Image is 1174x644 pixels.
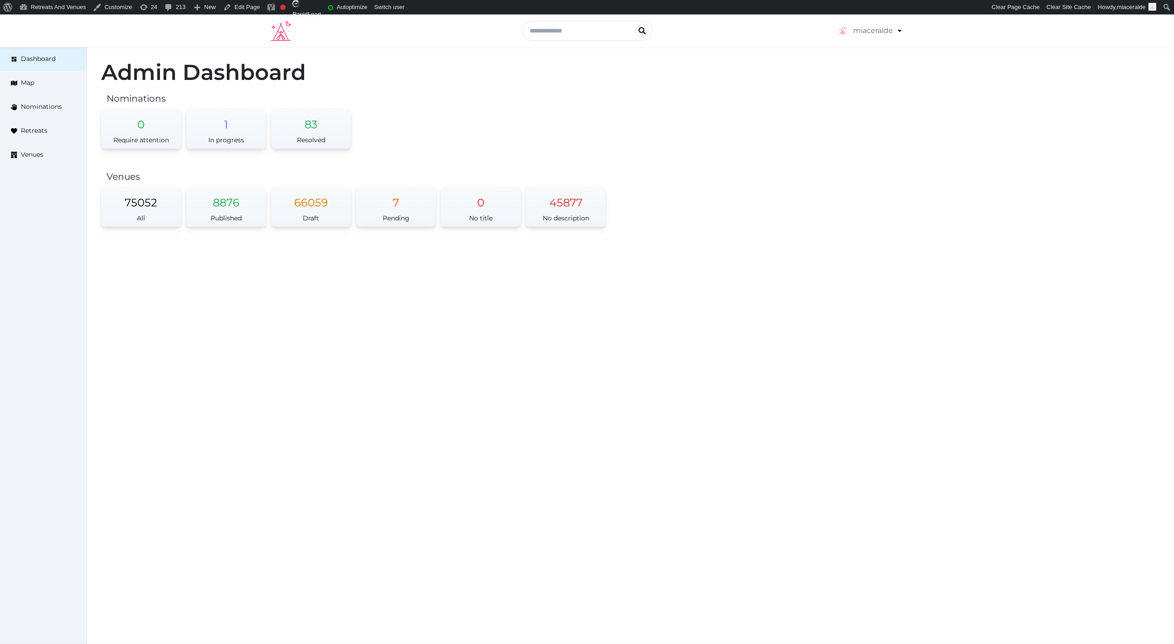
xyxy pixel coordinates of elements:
[101,187,181,210] div: 75052
[107,170,1160,183] h2: Venues
[469,214,493,222] span: No title
[271,108,351,149] a: 83Resolved
[21,126,47,135] span: Retreats
[186,108,266,149] a: 1In progress
[356,187,436,227] a: 7Pending
[356,187,436,210] div: 7
[107,92,1160,105] h2: Nominations
[21,54,56,64] span: Dashboard
[383,214,409,222] span: Pending
[101,187,181,227] a: 75052All
[186,108,266,132] div: 1
[526,187,606,227] a: 45877No description
[837,18,903,43] a: miaceralde
[21,150,43,159] span: Venues
[211,214,242,222] span: Published
[101,108,181,132] div: 0
[1047,4,1091,10] span: Clear Site Cache
[101,61,1160,83] h1: Admin Dashboard
[543,214,589,222] span: No description
[280,5,286,10] div: Focus keyphrase not set
[271,108,351,132] div: 83
[208,136,244,144] span: In progress
[101,108,181,149] a: 0Require attention
[21,78,34,88] span: Map
[297,136,325,144] span: Resolved
[1117,4,1146,10] span: miaceralde
[441,187,521,227] a: 0No title
[992,4,1040,10] span: Clear Page Cache
[271,187,351,227] a: 66059Draft
[186,187,266,210] div: 8876
[186,187,266,227] a: 8876Published
[137,214,145,222] span: All
[441,187,521,210] div: 0
[526,187,606,210] div: 45877
[271,187,351,210] div: 66059
[113,136,169,144] span: Require attention
[21,102,62,112] span: Nominations
[303,214,319,222] span: Draft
